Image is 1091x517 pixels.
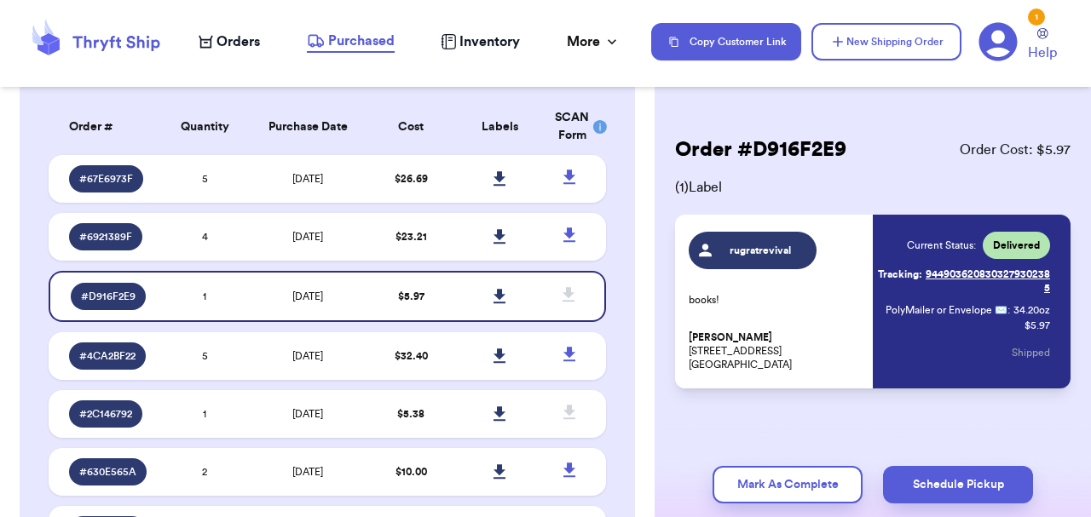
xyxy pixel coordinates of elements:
span: [DATE] [292,409,323,419]
h2: Order # D916F2E9 [675,136,846,164]
span: 34.20 oz [1013,303,1050,317]
button: Shipped [1012,334,1050,371]
th: Labels [455,99,545,155]
span: # 630E565A [79,465,136,479]
span: Help [1028,43,1057,63]
span: Inventory [459,32,520,52]
a: Purchased [307,31,395,53]
span: Order Cost: $ 5.97 [960,140,1071,160]
a: 1 [978,22,1018,61]
span: ( 1 ) Label [675,177,1071,198]
button: New Shipping Order [811,23,961,60]
button: Copy Customer Link [651,23,801,60]
span: $ 26.69 [395,174,428,184]
span: $ 32.40 [395,351,428,361]
p: [STREET_ADDRESS] [GEOGRAPHIC_DATA] [689,330,863,371]
span: 2 [202,467,207,477]
span: # D916F2E9 [81,290,136,303]
span: # 6921389F [79,230,132,244]
p: $ 5.97 [1025,319,1050,332]
th: Order # [49,99,160,155]
span: Tracking: [878,267,922,281]
th: Cost [367,99,456,155]
p: books! [689,293,863,307]
span: 4 [202,232,208,242]
div: 1 [1028,9,1045,26]
span: [DATE] [292,291,323,302]
span: rugratrevival [720,244,801,257]
div: More [567,32,621,52]
span: PolyMailer or Envelope ✉️ [886,305,1007,315]
a: Inventory [441,32,520,52]
span: $ 5.97 [398,291,424,302]
span: 1 [203,409,206,419]
span: Purchased [328,31,395,51]
span: [PERSON_NAME] [689,331,772,344]
span: $ 5.38 [397,409,424,419]
span: 5 [202,174,208,184]
span: # 2C146792 [79,407,132,421]
span: # 67E6973F [79,172,133,186]
th: Quantity [160,99,250,155]
span: Current Status: [907,238,976,252]
a: Tracking:9449036208303279302385 [876,261,1050,302]
th: Purchase Date [249,99,366,155]
div: SCAN Form [555,109,586,145]
span: 1 [203,291,206,302]
span: [DATE] [292,232,323,242]
span: Delivered [993,238,1040,252]
span: [DATE] [292,351,323,361]
span: : [1007,303,1010,317]
button: Schedule Pickup [883,466,1033,503]
a: Orders [199,32,260,52]
span: [DATE] [292,467,323,477]
span: Orders [216,32,260,52]
span: $ 23.21 [395,232,427,242]
a: Help [1028,28,1057,63]
button: Mark As Complete [713,466,863,503]
span: [DATE] [292,174,323,184]
span: # 4CA2BF22 [79,349,136,363]
span: 5 [202,351,208,361]
span: $ 10.00 [395,467,427,477]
